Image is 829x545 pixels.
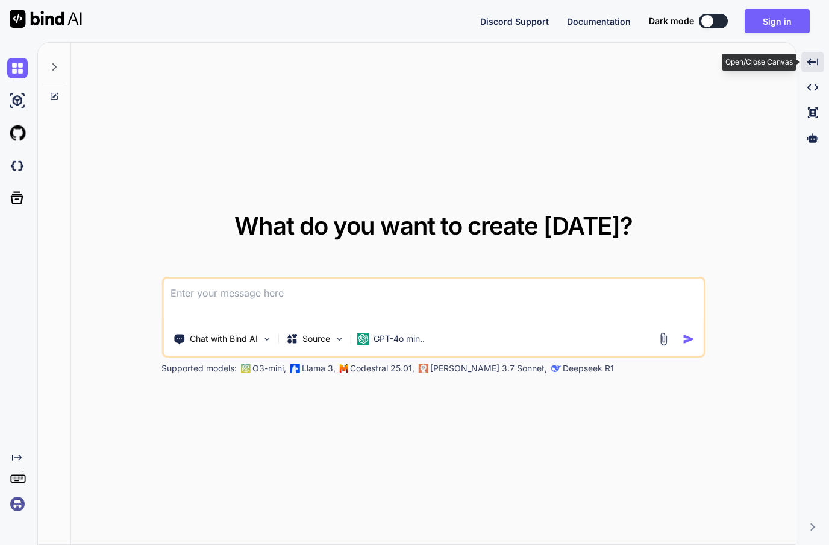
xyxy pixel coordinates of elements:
span: What do you want to create [DATE]? [234,211,633,241]
img: claude [551,364,560,373]
img: Pick Tools [261,334,272,344]
img: signin [7,494,28,514]
img: GPT-4 [240,364,250,373]
p: Codestral 25.01, [350,362,414,374]
img: icon [683,333,695,345]
img: darkCloudIdeIcon [7,156,28,176]
img: attachment [657,332,671,346]
p: Llama 3, [302,362,336,374]
button: Sign in [745,9,810,33]
p: Chat with Bind AI [190,333,258,345]
p: [PERSON_NAME] 3.7 Sonnet, [430,362,547,374]
img: GPT-4o mini [357,333,369,345]
img: Mistral-AI [339,364,348,373]
p: Source [302,333,330,345]
span: Documentation [567,16,631,27]
img: Pick Models [334,334,344,344]
img: Llama2 [290,364,299,373]
img: Bind AI [10,10,82,28]
p: Deepseek R1 [563,362,614,374]
img: githubLight [7,123,28,143]
p: Supported models: [161,362,237,374]
p: O3-mini, [252,362,286,374]
span: Discord Support [480,16,549,27]
img: chat [7,58,28,78]
div: Open/Close Canvas [722,54,796,71]
img: claude [418,364,428,373]
img: ai-studio [7,90,28,111]
span: Dark mode [649,15,694,27]
button: Documentation [567,15,631,28]
p: GPT-4o min.. [374,333,425,345]
button: Discord Support [480,15,549,28]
